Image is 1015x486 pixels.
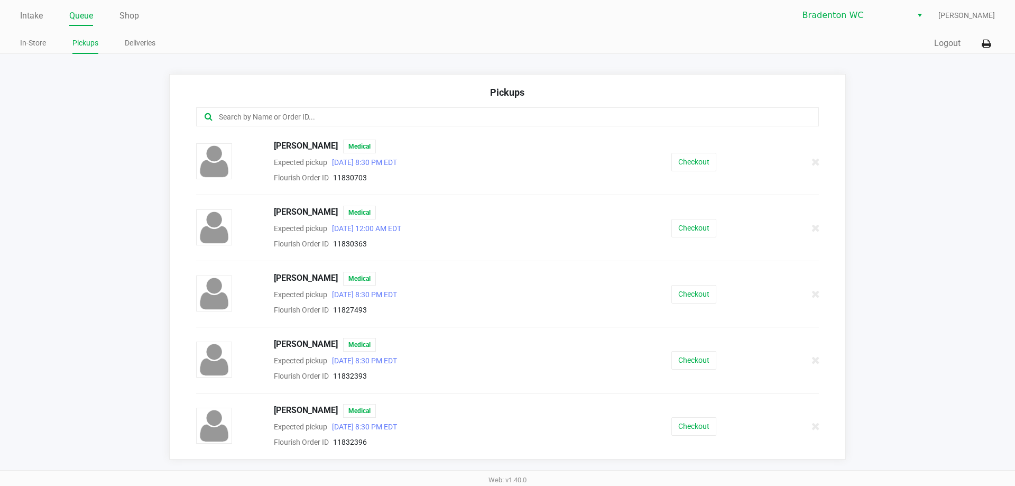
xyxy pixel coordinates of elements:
[333,173,367,182] span: 11830703
[671,285,716,304] button: Checkout
[343,206,376,219] span: Medical
[934,37,961,50] button: Logout
[343,272,376,286] span: Medical
[488,476,527,484] span: Web: v1.40.0
[343,338,376,352] span: Medical
[327,290,397,299] span: [DATE] 8:30 PM EDT
[69,8,93,23] a: Queue
[274,338,338,352] span: [PERSON_NAME]
[327,224,401,233] span: [DATE] 12:00 AM EDT
[333,372,367,380] span: 11832393
[343,140,376,153] span: Medical
[274,140,338,153] span: [PERSON_NAME]
[912,6,927,25] button: Select
[671,417,716,436] button: Checkout
[274,240,329,248] span: Flourish Order ID
[274,356,327,365] span: Expected pickup
[274,206,338,219] span: [PERSON_NAME]
[327,356,397,365] span: [DATE] 8:30 PM EDT
[274,290,327,299] span: Expected pickup
[274,158,327,167] span: Expected pickup
[333,240,367,248] span: 11830363
[20,8,43,23] a: Intake
[333,438,367,446] span: 11832396
[802,9,906,22] span: Bradenton WC
[20,36,46,50] a: In-Store
[274,173,329,182] span: Flourish Order ID
[274,438,329,446] span: Flourish Order ID
[274,224,327,233] span: Expected pickup
[274,372,329,380] span: Flourish Order ID
[938,10,995,21] span: [PERSON_NAME]
[671,153,716,171] button: Checkout
[490,87,524,98] span: Pickups
[274,423,327,431] span: Expected pickup
[671,351,716,370] button: Checkout
[274,404,338,418] span: [PERSON_NAME]
[72,36,98,50] a: Pickups
[119,8,139,23] a: Shop
[343,404,376,418] span: Medical
[218,111,763,123] input: Search by Name or Order ID...
[671,219,716,237] button: Checkout
[274,272,338,286] span: [PERSON_NAME]
[327,158,397,167] span: [DATE] 8:30 PM EDT
[327,423,397,431] span: [DATE] 8:30 PM EDT
[274,306,329,314] span: Flourish Order ID
[125,36,155,50] a: Deliveries
[333,306,367,314] span: 11827493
